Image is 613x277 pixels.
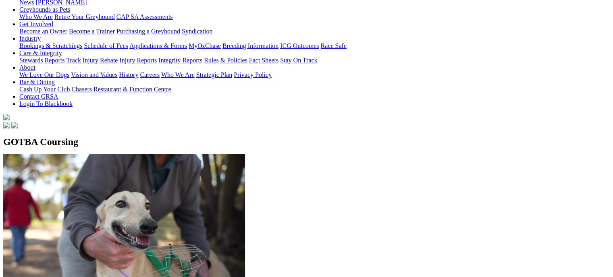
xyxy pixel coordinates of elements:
a: Get Involved [19,21,53,27]
a: Industry [19,35,41,42]
div: About [19,71,610,79]
a: Purchasing a Greyhound [116,28,180,35]
a: Race Safe [320,42,346,49]
a: Who We Are [19,13,53,20]
a: Bookings & Scratchings [19,42,82,49]
img: twitter.svg [11,122,18,128]
a: Become a Trainer [69,28,115,35]
a: Schedule of Fees [84,42,128,49]
a: Become an Owner [19,28,67,35]
a: Syndication [182,28,212,35]
a: Breeding Information [222,42,278,49]
a: Fact Sheets [249,57,278,64]
a: Vision and Values [71,71,117,78]
a: Stewards Reports [19,57,64,64]
a: Careers [140,71,160,78]
a: Applications & Forms [129,42,187,49]
div: Bar & Dining [19,86,610,93]
a: MyOzChase [189,42,221,49]
a: Who We Are [161,71,195,78]
a: Track Injury Rebate [66,57,118,64]
a: Strategic Plan [196,71,232,78]
div: Greyhounds as Pets [19,13,610,21]
a: History [119,71,138,78]
div: Care & Integrity [19,57,610,64]
a: Care & Integrity [19,50,62,56]
a: We Love Our Dogs [19,71,69,78]
a: Integrity Reports [158,57,202,64]
a: Injury Reports [119,57,157,64]
a: Chasers Restaurant & Function Centre [71,86,171,93]
div: Get Involved [19,28,610,35]
img: logo-grsa-white.png [3,114,10,120]
div: Industry [19,42,610,50]
a: Stay On Track [280,57,317,64]
a: Rules & Policies [204,57,247,64]
span: GOTBA Coursing [3,136,78,147]
a: Retire Your Greyhound [54,13,115,20]
a: About [19,64,35,71]
a: Privacy Policy [234,71,272,78]
a: GAP SA Assessments [116,13,173,20]
a: Bar & Dining [19,79,55,85]
a: Login To Blackbook [19,100,73,107]
a: ICG Outcomes [280,42,319,49]
a: Contact GRSA [19,93,58,100]
img: facebook.svg [3,122,10,128]
a: Greyhounds as Pets [19,6,70,13]
a: Cash Up Your Club [19,86,70,93]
